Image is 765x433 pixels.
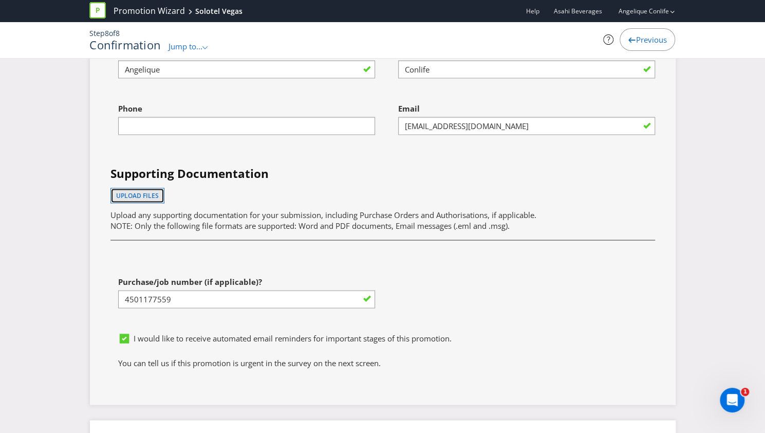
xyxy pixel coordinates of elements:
[720,388,744,412] iframe: Intercom live chat
[134,333,452,343] span: I would like to receive automated email reminders for important stages of this promotion.
[105,28,109,38] span: 8
[553,7,602,15] span: Asahi Beverages
[118,276,262,286] span: Purchase/job number (if applicable)?
[118,357,647,368] p: You can tell us if this promotion is urgent in the survey on the next screen.
[169,41,202,51] span: Jump to...
[116,28,120,38] span: 8
[89,39,161,51] h1: Confirmation
[526,7,539,15] a: Help
[608,7,668,15] a: Angelique Conlife
[89,28,105,38] span: Step
[116,191,159,200] span: Upload files
[636,34,666,45] span: Previous
[398,103,420,114] span: Email
[114,5,185,17] a: Promotion Wizard
[741,388,749,396] span: 1
[110,188,164,203] button: Upload files
[195,6,242,16] div: Solotel Vegas
[110,165,655,182] h4: Supporting Documentation
[109,28,116,38] span: of
[118,103,142,114] span: Phone
[110,209,536,220] span: Upload any supporting documentation for your submission, including Purchase Orders and Authorisat...
[110,220,510,230] span: NOTE: Only the following file formats are supported: Word and PDF documents, Email messages (.eml...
